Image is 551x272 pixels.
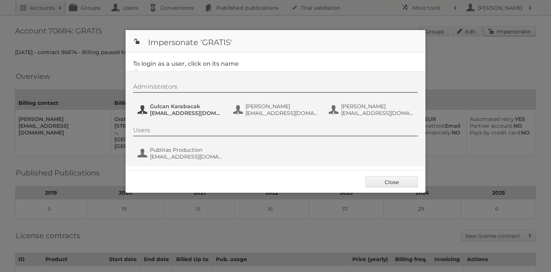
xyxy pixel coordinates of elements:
[150,147,223,153] span: Publitas Production
[341,103,414,110] span: [PERSON_NAME]
[341,110,414,116] span: [EMAIL_ADDRESS][DOMAIN_NAME]
[133,60,239,67] legend: To login as a user, click on its name
[133,83,418,93] div: Administrators
[133,127,418,136] div: Users
[246,110,318,116] span: [EMAIL_ADDRESS][DOMAIN_NAME]
[150,110,223,116] span: [EMAIL_ADDRESS][DOMAIN_NAME]
[126,30,425,53] h1: Impersonate 'GRATIS'
[150,103,223,110] span: Gulcan Karabacak
[150,153,223,160] span: [EMAIL_ADDRESS][DOMAIN_NAME]
[137,146,225,161] button: Publitas Production [EMAIL_ADDRESS][DOMAIN_NAME]
[137,102,225,117] button: Gulcan Karabacak [EMAIL_ADDRESS][DOMAIN_NAME]
[328,102,416,117] button: [PERSON_NAME] [EMAIL_ADDRESS][DOMAIN_NAME]
[365,176,418,187] a: Close
[246,103,318,110] span: [PERSON_NAME]
[232,102,320,117] button: [PERSON_NAME] [EMAIL_ADDRESS][DOMAIN_NAME]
